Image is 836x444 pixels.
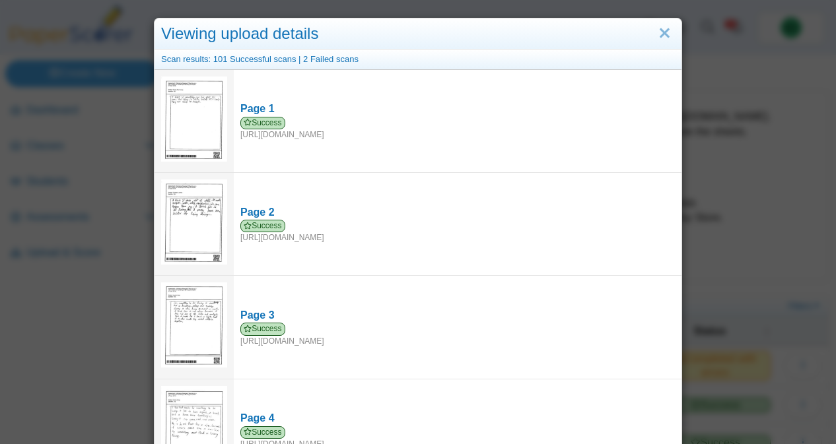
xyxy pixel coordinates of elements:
[654,22,675,45] a: Close
[240,102,675,116] div: Page 1
[240,323,675,346] div: [URL][DOMAIN_NAME]
[240,220,675,243] div: [URL][DOMAIN_NAME]
[155,49,681,70] div: Scan results: 101 Successful scans | 2 Failed scans
[240,323,285,335] span: Success
[240,411,675,426] div: Page 4
[240,308,675,323] div: Page 3
[234,301,681,353] a: Page 3 Success [URL][DOMAIN_NAME]
[161,77,227,162] img: 3208269_OCTOBER_14_2025T21_18_1_714000000.jpeg
[161,282,227,367] img: 3208280_OCTOBER_14_2025T21_18_6_947000000.jpeg
[234,199,681,250] a: Page 2 Success [URL][DOMAIN_NAME]
[240,205,675,220] div: Page 2
[240,426,285,439] span: Success
[240,117,675,141] div: [URL][DOMAIN_NAME]
[240,220,285,232] span: Success
[234,95,681,146] a: Page 1 Success [URL][DOMAIN_NAME]
[240,117,285,129] span: Success
[161,179,227,265] img: 3208271_OCTOBER_14_2025T21_17_41_513000000.jpeg
[155,18,681,49] div: Viewing upload details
